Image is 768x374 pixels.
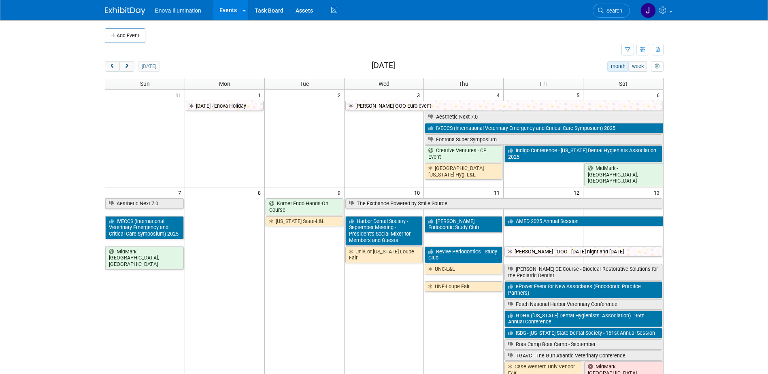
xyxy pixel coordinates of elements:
a: [US_STATE] State-L&L [266,216,343,227]
a: [GEOGRAPHIC_DATA][US_STATE]-Hyg. L&L [425,163,502,180]
a: [PERSON_NAME] - OOO - [DATE] night and [DATE] [504,246,662,257]
span: Search [604,8,622,14]
span: Sun [140,81,150,87]
a: IVECCS (International Veterinary Emergency and Critical Care Symposium) 2025 [105,216,184,239]
span: 9 [337,187,344,198]
a: Creative Ventures - CE Event [425,145,502,162]
button: myCustomButton [651,61,663,72]
h2: [DATE] [372,61,395,70]
a: UNC-L&L [425,264,502,274]
a: Univ. of [US_STATE]-Loupe Fair [345,246,423,263]
button: next [119,61,134,72]
img: ExhibitDay [105,7,145,15]
span: 4 [496,90,503,100]
span: Sat [619,81,628,87]
a: [PERSON_NAME] Endodontic Study Club [425,216,502,233]
span: 5 [576,90,583,100]
span: Mon [219,81,230,87]
a: ePower Event for New Associates (Endodontic Practice Partners) [504,281,662,298]
a: The Exchance Powered by Smile Source [345,198,662,209]
a: ISDS - [US_STATE] State Dental Society - 161st Annual Session [504,328,662,338]
a: Fontona Super Symposium [425,134,662,145]
span: 13 [653,187,663,198]
a: Indigo Conference - [US_STATE] Dental Hygienists Association 2025 [504,145,662,162]
span: Thu [459,81,468,87]
a: [PERSON_NAME] OOO Euro event [345,101,662,111]
span: 3 [416,90,423,100]
a: Aesthetic Next 7.0 [425,112,663,122]
span: 7 [177,187,185,198]
a: TGAVC - The Gulf Atlantic Veterinary Conference [504,351,662,361]
img: Janelle Tlusty [640,3,656,18]
button: Add Event [105,28,145,43]
a: Harbor Dental Society - September Meeting - President’s Social Mixer for Members and Guests [345,216,423,246]
span: Fri [540,81,547,87]
span: Enova Illumination [155,7,201,14]
a: Search [593,4,630,18]
a: Komet Endo Hands-On Course [266,198,343,215]
span: 6 [656,90,663,100]
span: Tue [300,81,309,87]
a: AMED 2025 Annual Session [504,216,663,227]
a: Revive Periodontics - Study Club [425,246,502,263]
a: IVECCS (International Veterinary Emergency and Critical Care Symposium) 2025 [425,123,663,134]
span: 11 [493,187,503,198]
span: 1 [257,90,264,100]
i: Personalize Calendar [655,64,660,69]
button: [DATE] [138,61,160,72]
span: Wed [379,81,389,87]
span: 12 [573,187,583,198]
a: UNE-Loupe Fair [425,281,502,292]
span: 31 [174,90,185,100]
a: [PERSON_NAME] CE Course - Bioclear Restorative Solutions for the Pediatric Dentist [504,264,662,280]
span: 8 [257,187,264,198]
a: MidMark - [GEOGRAPHIC_DATA], [GEOGRAPHIC_DATA] [584,163,663,186]
a: Root Camp Boot Camp - September [504,339,662,350]
button: prev [105,61,120,72]
a: [DATE] - Enova Holiday [186,101,264,111]
button: month [607,61,629,72]
span: 2 [337,90,344,100]
span: 10 [413,187,423,198]
button: week [628,61,647,72]
a: GDHA ([US_STATE] Dental Hygienists’ Association) - 96th Annual Conference [504,310,662,327]
a: Fetch National Harbor Veterinary Conference [504,299,662,310]
a: MidMark - [GEOGRAPHIC_DATA], [GEOGRAPHIC_DATA] [105,246,184,270]
a: Aesthetic Next 7.0 [105,198,184,209]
